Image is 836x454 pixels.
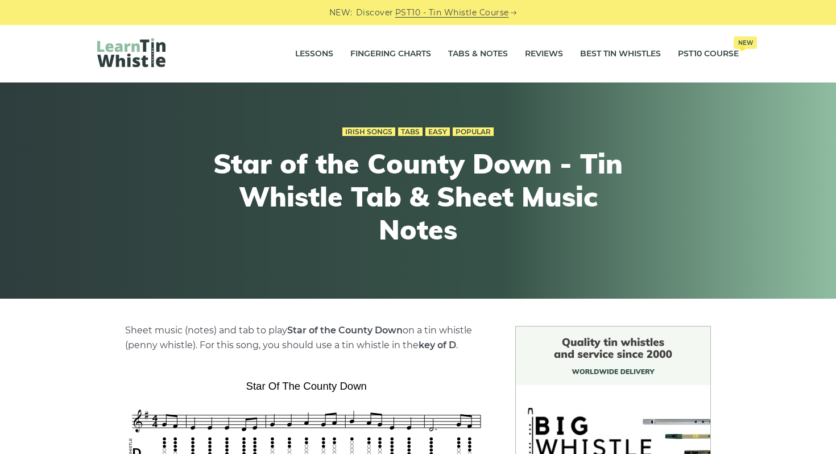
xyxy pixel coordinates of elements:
a: Easy [425,127,450,137]
a: Tabs & Notes [448,40,508,68]
a: PST10 CourseNew [678,40,739,68]
a: Reviews [525,40,563,68]
h1: Star of the County Down - Tin Whistle Tab & Sheet Music Notes [209,147,627,246]
p: Sheet music (notes) and tab to play on a tin whistle (penny whistle). For this song, you should u... [125,323,488,353]
strong: Star of the County Down [287,325,403,336]
span: New [734,36,757,49]
strong: key of D [419,340,456,350]
a: Tabs [398,127,423,137]
img: LearnTinWhistle.com [97,38,165,67]
a: Fingering Charts [350,40,431,68]
a: Popular [453,127,494,137]
a: Best Tin Whistles [580,40,661,68]
a: Lessons [295,40,333,68]
a: Irish Songs [342,127,395,137]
